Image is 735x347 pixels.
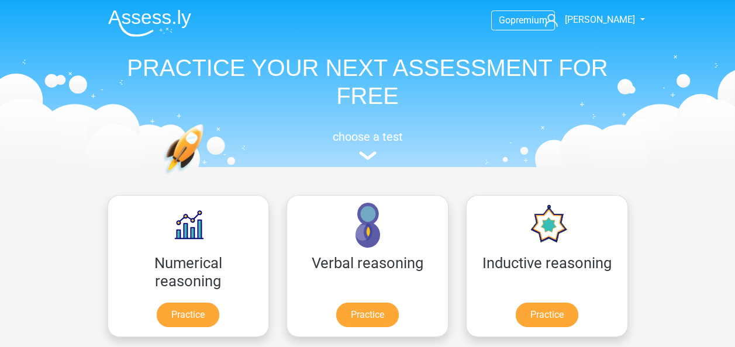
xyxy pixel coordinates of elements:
[510,15,547,26] span: premium
[492,12,554,28] a: Gopremium
[540,13,636,27] a: [PERSON_NAME]
[99,54,637,110] h1: PRACTICE YOUR NEXT ASSESSMENT FOR FREE
[99,130,637,161] a: choose a test
[499,15,510,26] span: Go
[99,130,637,144] h5: choose a test
[163,124,249,230] img: practice
[565,14,635,25] span: [PERSON_NAME]
[359,151,377,160] img: assessment
[336,303,399,327] a: Practice
[157,303,219,327] a: Practice
[516,303,578,327] a: Practice
[108,9,191,37] img: Assessly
